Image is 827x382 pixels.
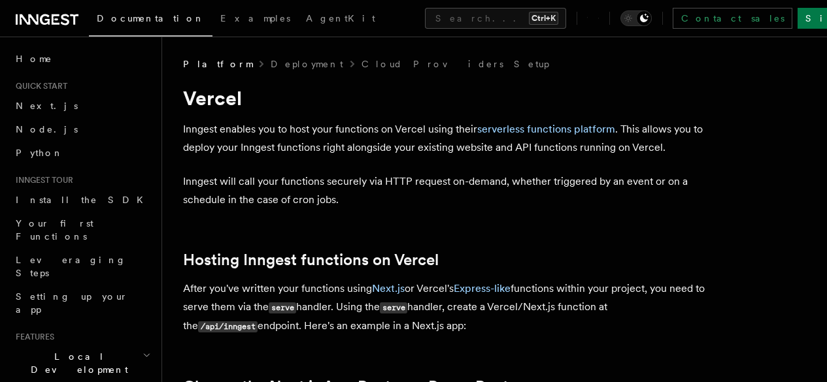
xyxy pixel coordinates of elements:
[298,4,383,35] a: AgentKit
[183,120,706,157] p: Inngest enables you to host your functions on Vercel using their . This allows you to deploy your...
[372,282,405,294] a: Next.js
[198,321,258,332] code: /api/inngest
[16,101,78,111] span: Next.js
[362,57,549,71] a: Cloud Providers Setup
[183,86,706,110] h1: Vercel
[269,302,296,313] code: serve
[16,291,128,315] span: Setting up your app
[10,188,154,212] a: Install the SDK
[10,248,154,285] a: Leveraging Steps
[89,4,212,37] a: Documentation
[673,8,792,29] a: Contact sales
[10,212,154,248] a: Your first Functions
[477,123,615,135] a: serverless functions platform
[306,13,375,24] span: AgentKit
[220,13,290,24] span: Examples
[10,345,154,381] button: Local Development
[16,148,63,158] span: Python
[271,57,343,71] a: Deployment
[529,12,558,25] kbd: Ctrl+K
[183,57,252,71] span: Platform
[10,332,54,342] span: Features
[16,52,52,65] span: Home
[212,4,298,35] a: Examples
[10,285,154,321] a: Setting up your app
[183,251,439,269] a: Hosting Inngest functions on Vercel
[10,94,154,118] a: Next.js
[10,141,154,165] a: Python
[10,175,73,185] span: Inngest tour
[10,47,154,71] a: Home
[454,282,511,294] a: Express-like
[620,10,652,26] button: Toggle dark mode
[425,8,566,29] button: Search...Ctrl+K
[10,350,143,376] span: Local Development
[10,81,67,91] span: Quick start
[16,195,151,205] span: Install the SDK
[16,218,93,242] span: Your first Functions
[16,255,126,278] span: Leveraging Steps
[183,172,706,209] p: Inngest will call your functions securely via HTTP request on-demand, whether triggered by an eve...
[183,279,706,336] p: After you've written your functions using or Vercel's functions within your project, you need to ...
[16,124,78,135] span: Node.js
[380,302,407,313] code: serve
[97,13,205,24] span: Documentation
[10,118,154,141] a: Node.js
